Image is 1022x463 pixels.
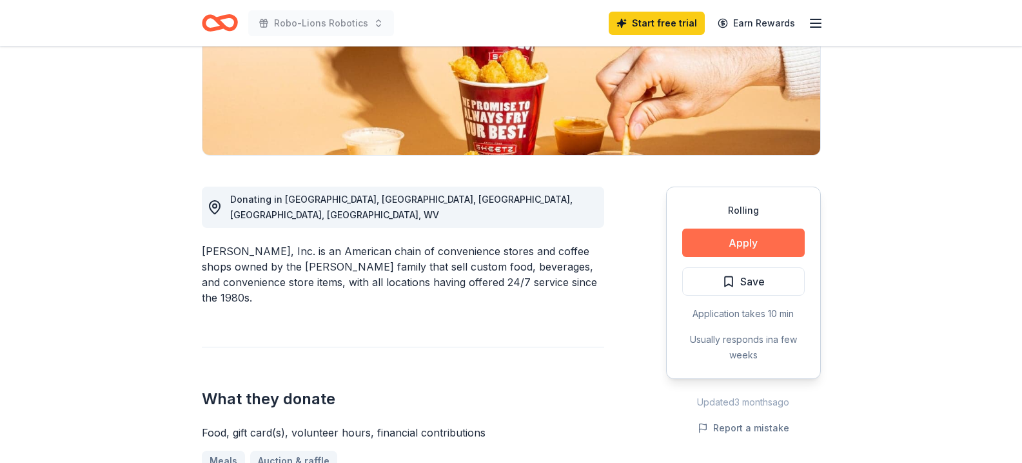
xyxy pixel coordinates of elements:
[202,8,238,38] a: Home
[274,15,368,31] span: Robo-Lions Robotics
[682,306,805,322] div: Application takes 10 min
[682,267,805,296] button: Save
[230,194,573,220] span: Donating in [GEOGRAPHIC_DATA], [GEOGRAPHIC_DATA], [GEOGRAPHIC_DATA], [GEOGRAPHIC_DATA], [GEOGRAPH...
[666,395,821,410] div: Updated 3 months ago
[682,203,805,218] div: Rolling
[710,12,803,35] a: Earn Rewards
[682,229,805,257] button: Apply
[740,273,765,290] span: Save
[202,243,604,305] div: [PERSON_NAME], Inc. is an American chain of convenience stores and coffee shops owned by the [PER...
[698,420,789,436] button: Report a mistake
[202,389,604,409] h2: What they donate
[609,12,705,35] a: Start free trial
[682,332,805,363] div: Usually responds in a few weeks
[202,425,604,440] div: Food, gift card(s), volunteer hours, financial contributions
[248,10,394,36] button: Robo-Lions Robotics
